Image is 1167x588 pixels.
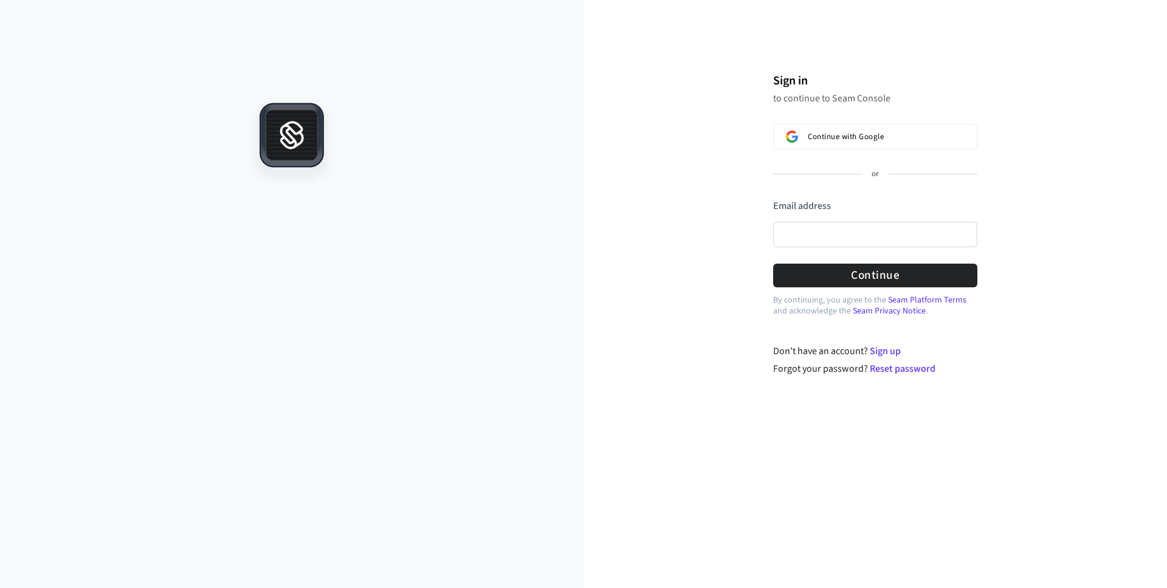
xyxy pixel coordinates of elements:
[853,305,926,317] a: Seam Privacy Notice
[808,132,884,142] span: Continue with Google
[870,344,901,358] a: Sign up
[773,361,978,376] div: Forgot your password?
[870,362,935,375] a: Reset password
[773,344,978,358] div: Don't have an account?
[773,124,977,149] button: Sign in with GoogleContinue with Google
[773,295,977,316] p: By continuing, you agree to the and acknowledge the .
[773,264,977,287] button: Continue
[773,72,977,90] h1: Sign in
[773,92,977,104] p: to continue to Seam Console
[773,199,831,213] label: Email address
[786,131,798,143] img: Sign in with Google
[872,169,879,180] p: or
[888,294,966,306] a: Seam Platform Terms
